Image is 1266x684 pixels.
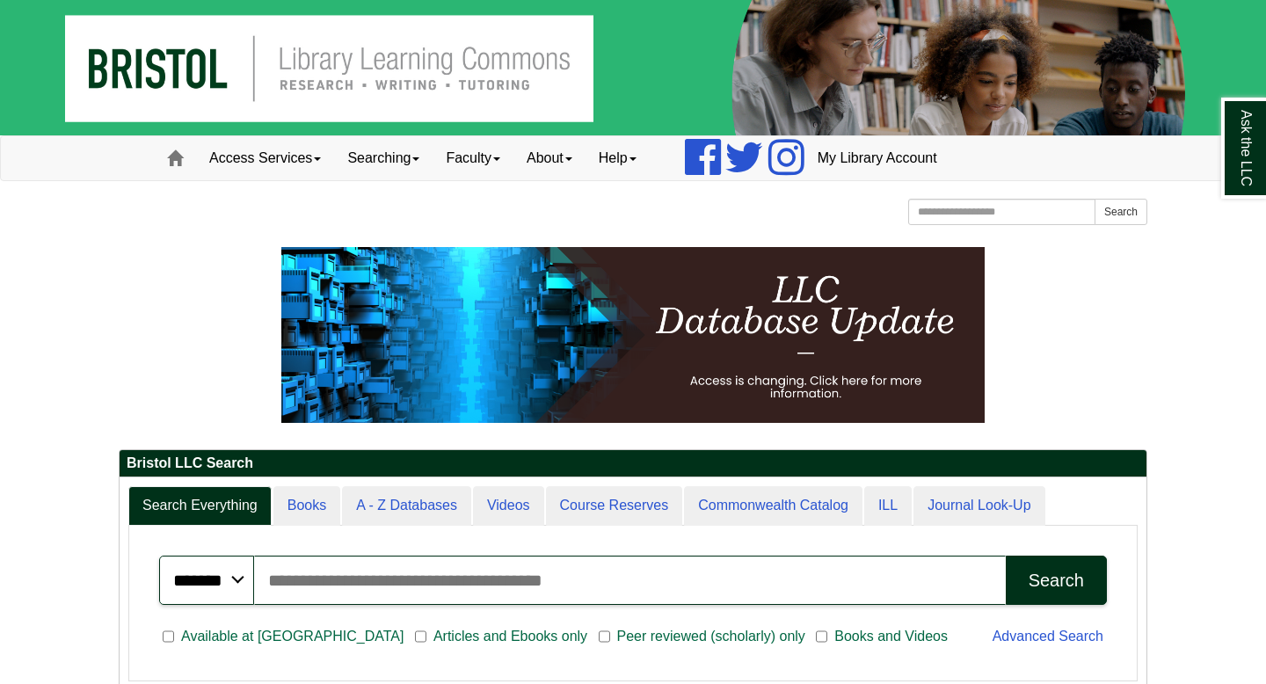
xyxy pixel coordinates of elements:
a: Help [586,136,650,180]
a: Commonwealth Catalog [684,486,862,526]
input: Peer reviewed (scholarly) only [599,629,610,644]
a: Access Services [196,136,334,180]
button: Search [1095,199,1147,225]
a: Advanced Search [993,629,1103,644]
a: Books [273,486,340,526]
a: Course Reserves [546,486,683,526]
a: ILL [864,486,912,526]
input: Articles and Ebooks only [415,629,426,644]
div: Search [1029,571,1084,591]
button: Search [1006,556,1107,605]
span: Available at [GEOGRAPHIC_DATA] [174,626,411,647]
a: Searching [334,136,433,180]
a: Videos [473,486,544,526]
a: Faculty [433,136,513,180]
span: Books and Videos [827,626,955,647]
img: HTML tutorial [281,247,985,423]
a: Journal Look-Up [913,486,1044,526]
input: Available at [GEOGRAPHIC_DATA] [163,629,174,644]
a: Search Everything [128,486,272,526]
a: My Library Account [804,136,950,180]
a: About [513,136,586,180]
h2: Bristol LLC Search [120,450,1146,477]
span: Articles and Ebooks only [426,626,594,647]
a: A - Z Databases [342,486,471,526]
span: Peer reviewed (scholarly) only [610,626,812,647]
input: Books and Videos [816,629,827,644]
